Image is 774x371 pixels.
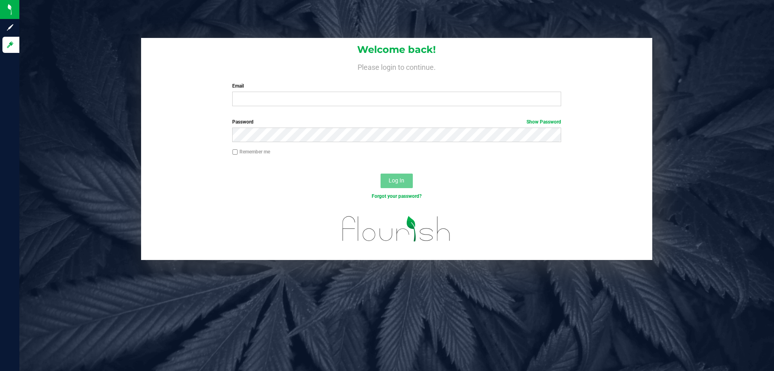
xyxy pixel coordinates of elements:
[141,44,652,55] h1: Welcome back!
[232,82,561,90] label: Email
[232,119,254,125] span: Password
[232,149,238,155] input: Remember me
[6,23,14,31] inline-svg: Sign up
[389,177,404,184] span: Log In
[333,208,460,249] img: flourish_logo.svg
[381,174,413,188] button: Log In
[526,119,561,125] a: Show Password
[372,193,422,199] a: Forgot your password?
[6,41,14,49] inline-svg: Log in
[141,61,652,71] h4: Please login to continue.
[232,148,270,155] label: Remember me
